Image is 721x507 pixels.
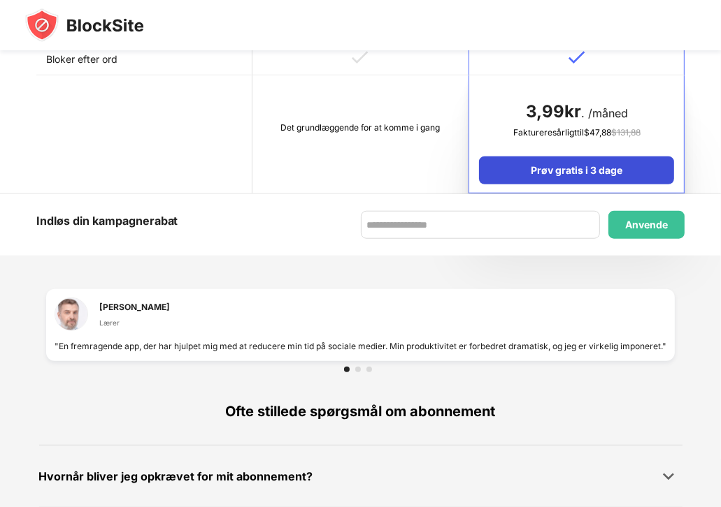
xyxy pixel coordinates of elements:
[569,51,585,64] img: v-blue.svg
[625,219,668,230] font: Anvende
[590,127,611,138] font: 47,88
[584,127,590,138] font: $
[611,127,617,138] font: $
[55,297,88,331] img: testimonial-1.jpg
[617,127,641,138] font: 131,88
[581,106,628,120] font: . /måned
[99,318,120,327] font: Lærer
[36,214,178,228] font: Indløs din kampagnerabat
[280,122,440,133] font: Det grundlæggende for at komme i gang
[25,8,144,42] img: blocksite-icon-black.svg
[352,51,369,64] img: v-grey.svg
[39,469,313,483] font: Hvornår bliver jeg opkrævet for mit abonnement?
[226,403,496,420] font: Ofte stillede spørgsmål om abonnement
[46,54,117,66] font: Bloker efter ord
[531,164,622,176] font: Prøv gratis i 3 dage
[513,127,557,138] font: Faktureres
[55,341,666,351] font: "En fremragende app, der har hjulpet mig med at reducere min tid på sociale medier. Min produktiv...
[577,127,584,138] font: til
[564,101,581,122] font: kr
[526,101,564,122] font: 3,99
[557,127,577,138] font: årligt
[99,302,170,312] font: [PERSON_NAME]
